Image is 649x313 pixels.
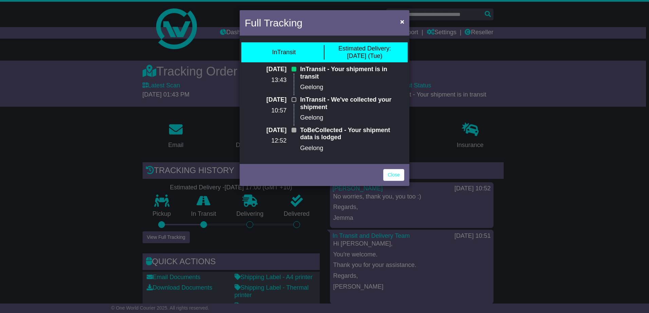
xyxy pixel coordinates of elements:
p: [DATE] [245,96,286,104]
p: 12:52 [245,137,286,145]
h4: Full Tracking [245,15,302,30]
span: × [400,18,404,25]
p: Geelong [300,114,404,122]
p: 10:57 [245,107,286,114]
div: [DATE] (Tue) [338,45,391,60]
p: InTransit - Your shipment is in transit [300,66,404,80]
p: InTransit - We've collected your shipment [300,96,404,111]
div: InTransit [272,49,296,56]
button: Close [397,15,408,28]
p: Geelong [300,84,404,91]
p: 13:43 [245,77,286,84]
p: Geelong [300,145,404,152]
p: [DATE] [245,66,286,73]
p: ToBeCollected - Your shipment data is lodged [300,127,404,141]
p: [DATE] [245,127,286,134]
span: Estimated Delivery: [338,45,391,52]
a: Close [383,169,404,181]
